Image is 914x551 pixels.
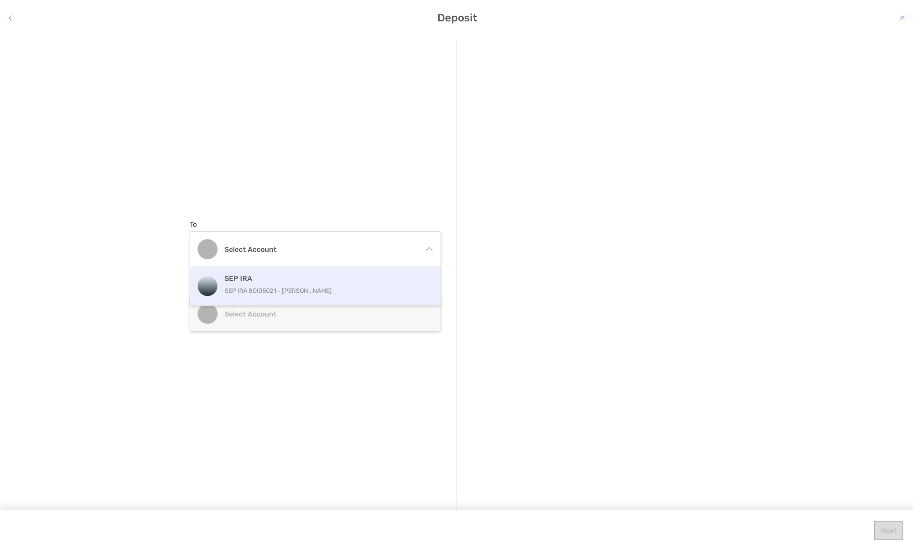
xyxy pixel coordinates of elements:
[224,285,425,296] p: SEP IRA 8OI05021 - [PERSON_NAME]
[224,245,417,254] h4: Select account
[190,220,197,229] label: To
[224,310,417,318] h4: Select account
[198,276,217,296] img: SEP IRA
[224,274,425,283] h4: SEP IRA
